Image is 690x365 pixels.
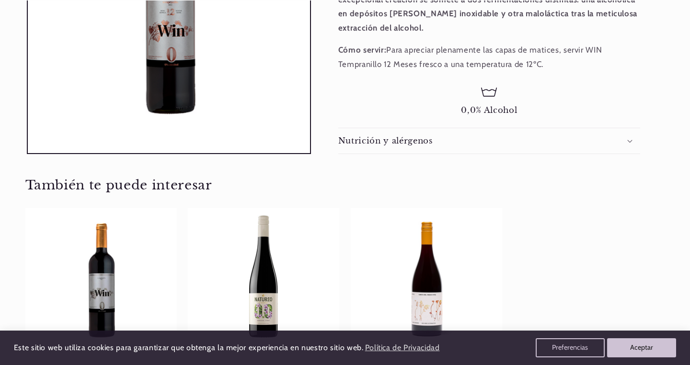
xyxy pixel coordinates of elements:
[607,338,676,357] button: Aceptar
[461,105,517,115] span: 0,0% Alcohol
[338,128,640,154] summary: Nutrición y alérgenos
[25,177,665,193] h2: También te puede interesar
[14,343,364,352] span: Este sitio web utiliza cookies para garantizar que obtenga la mejor experiencia en nuestro sitio ...
[363,340,441,356] a: Política de Privacidad (opens in a new tab)
[338,136,433,146] h2: Nutrición y alérgenos
[338,43,640,71] p: Para apreciar plenamente las capas de matices, servir WIN Tempranillo 12 Meses fresco a una tempe...
[338,45,387,55] strong: Cómo servir:
[536,338,605,357] button: Preferencias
